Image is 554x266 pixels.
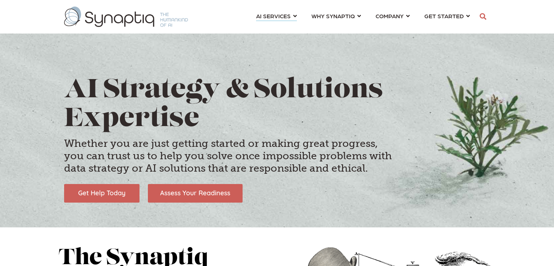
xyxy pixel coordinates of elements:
[424,11,464,21] span: GET STARTED
[424,9,470,23] a: GET STARTED
[249,4,477,30] nav: menu
[256,9,297,23] a: AI SERVICES
[256,11,291,21] span: AI SERVICES
[64,137,392,174] h4: Whether you are just getting started or making great progress, you can trust us to help you solve...
[376,9,410,23] a: COMPANY
[311,11,355,21] span: WHY SYNAPTIQ
[148,184,243,203] img: Assess Your Readiness
[64,77,490,134] h1: AI Strategy & Solutions Expertise
[376,11,404,21] span: COMPANY
[64,7,188,27] img: synaptiq logo-1
[311,9,361,23] a: WHY SYNAPTIQ
[64,184,140,202] img: Get Help Today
